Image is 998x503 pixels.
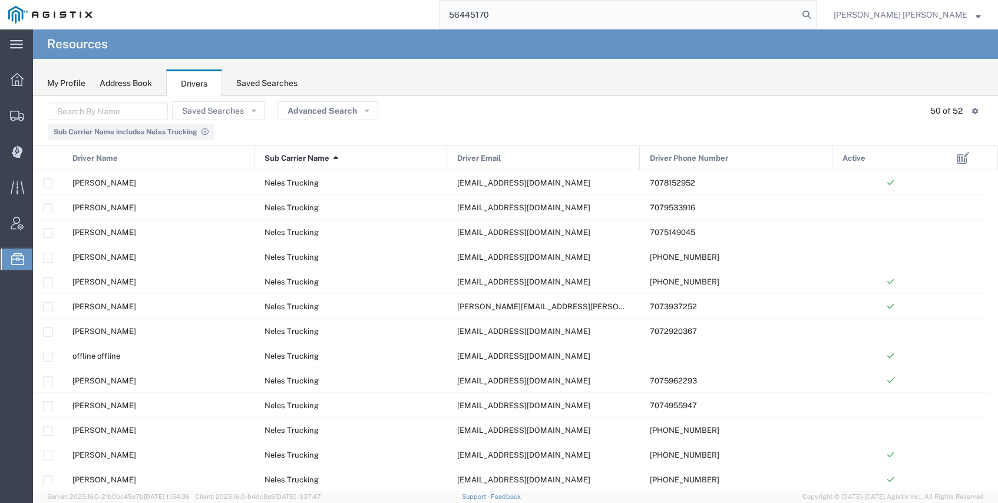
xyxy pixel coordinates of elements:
span: Nasir Sharifi [72,277,136,286]
span: Frank Sosa [72,302,136,311]
span: Neles Trucking [265,327,319,336]
span: Neles Trucking [265,228,319,237]
div: Drivers [166,70,222,97]
span: trucknumber0857@gmail.com [457,253,590,262]
span: Walter Stokes [72,426,136,435]
span: offline offline [72,352,120,360]
img: logo [8,6,92,24]
span: nasexpressllc@gmail.com [457,277,590,286]
span: allenlenart8@gmail.com [457,376,590,385]
span: 7078152952 [650,178,695,187]
span: peyunca555@gmail.com [457,327,590,336]
span: Jerome Jackson [72,253,136,262]
span: Neles Trucking [265,277,319,286]
input: Search for shipment number, reference number [440,1,798,29]
span: Neles Trucking [265,475,319,484]
span: rasartori@icloud.com [457,203,590,212]
div: Saved Searches [236,77,298,90]
span: Driver Email [457,146,501,171]
span: martinezjesus364@ymail.com [457,401,590,410]
span: amoschungg@gmail.com [457,451,590,459]
span: Neles Trucking [265,426,319,435]
span: Neles Trucking [265,203,319,212]
a: Feedback [491,493,521,500]
span: Kinnie Gallegos [72,178,136,187]
span: Server: 2025.16.0-21b0bc45e7b [47,493,190,500]
span: rob.eisenhauer@yahoo.com [457,302,718,311]
span: Robbie Cream [72,228,136,237]
a: Support [462,493,491,500]
h4: Resources [47,29,108,59]
button: Advanced Search [277,101,378,120]
span: 7079533916 [650,203,695,212]
span: offline@offline.com [457,352,590,360]
span: kinnie32@comcast.net [457,178,590,187]
span: 7074955947 [650,401,697,410]
span: Amos Chung [72,451,136,459]
span: Rocky Sartori [72,203,136,212]
span: outlawtow@yahoo.com [457,228,590,237]
span: 415-684-6188 [650,253,719,262]
span: Sub Carrier Name includes Neles Trucking [54,128,197,136]
span: 415-424-7949 [650,426,719,435]
div: My Profile [47,77,85,90]
button: [PERSON_NAME] [PERSON_NAME] [833,8,982,22]
input: Search By Name [48,102,168,120]
div: Address Book [100,77,152,90]
span: Neles Trucking [265,178,319,187]
span: Kayte Bray Dogali [834,8,967,21]
span: 7075149045 [650,228,695,237]
span: 7073937252 [650,302,697,311]
span: Neles Trucking [265,253,319,262]
span: Copyright © [DATE]-[DATE] Agistix Inc., All Rights Reserved [802,492,984,502]
span: joensonsinc@gmail.com [457,426,590,435]
span: 7072920367 [650,327,697,336]
span: Client: 2025.16.0-b4dc8a9 [195,493,321,500]
span: Jesus Martinez [72,401,136,410]
span: Neles Trucking [265,376,319,385]
span: Driver Name [72,146,118,171]
span: Neles Trucking [265,401,319,410]
span: timrekscott@yahoo.com [457,475,590,484]
span: 408-614-6459 [650,451,719,459]
span: Allen Lenart [72,376,136,385]
span: Neles Trucking [265,352,319,360]
button: Saved Searches [172,101,265,120]
span: [DATE] 11:37:47 [275,493,321,500]
span: 510-410-2697 [650,277,719,286]
span: Active [842,146,865,171]
span: Sub Carrier Name [265,146,329,171]
span: 7075962293 [650,376,697,385]
span: 510-299-1223 [650,475,719,484]
span: Jaime Cisneros [72,327,136,336]
span: Neles Trucking [265,451,319,459]
span: Scott Richardson [72,475,136,484]
div: 50 of 52 [930,105,963,117]
span: [DATE] 11:54:36 [144,493,190,500]
span: Driver Phone Number [650,146,728,171]
span: Neles Trucking [265,302,319,311]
